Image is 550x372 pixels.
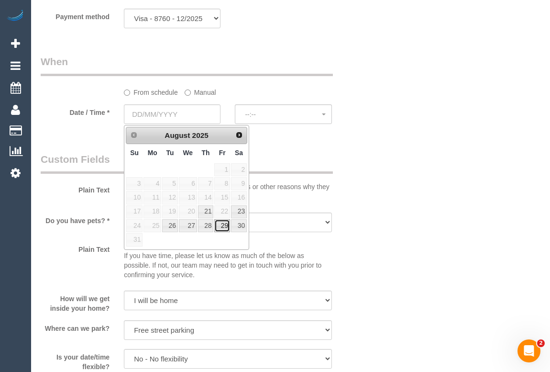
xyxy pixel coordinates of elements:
[179,177,197,190] span: 6
[126,177,143,190] span: 3
[245,111,321,118] span: --:--
[33,291,117,313] label: How will we get inside your home?
[231,177,247,190] span: 9
[162,191,177,204] span: 12
[126,205,143,218] span: 17
[124,84,178,97] label: From schedule
[126,233,143,246] span: 31
[183,149,193,157] span: Wednesday
[143,219,161,232] span: 25
[214,191,230,204] span: 15
[41,55,333,76] legend: When
[185,84,216,97] label: Manual
[235,149,243,157] span: Saturday
[214,163,230,176] span: 1
[162,205,177,218] span: 19
[33,182,117,195] label: Plain Text
[231,163,247,176] span: 2
[179,205,197,218] span: 20
[198,219,214,232] a: 28
[124,104,220,124] input: DD/MM/YYYY
[162,219,177,232] a: 26
[130,131,138,139] span: Prev
[214,177,230,190] span: 8
[231,191,247,204] span: 16
[166,149,174,157] span: Tuesday
[6,10,25,23] img: Automaid Logo
[143,191,161,204] span: 11
[517,339,540,362] iframe: Intercom live chat
[124,90,130,96] input: From schedule
[231,219,247,232] a: 30
[179,191,197,204] span: 13
[130,149,139,157] span: Sunday
[192,131,209,139] span: 2025
[235,104,331,124] button: --:--
[127,128,141,142] a: Prev
[148,149,157,157] span: Monday
[124,241,331,280] p: If you have time, please let us know as much of the below as possible. If not, our team may need ...
[198,177,214,190] span: 7
[214,205,230,218] span: 22
[185,90,191,96] input: Manual
[214,219,230,232] a: 29
[232,128,246,142] a: Next
[198,205,214,218] a: 21
[33,241,117,254] label: Plain Text
[219,149,226,157] span: Friday
[235,131,243,139] span: Next
[33,349,117,372] label: Is your date/time flexible?
[33,104,117,117] label: Date / Time *
[143,177,161,190] span: 4
[33,320,117,333] label: Where can we park?
[41,152,333,174] legend: Custom Fields
[202,149,210,157] span: Thursday
[143,205,161,218] span: 18
[33,9,117,22] label: Payment method
[126,219,143,232] span: 24
[165,131,190,139] span: August
[537,339,545,347] span: 2
[179,219,197,232] a: 27
[126,191,143,204] span: 10
[231,205,247,218] a: 23
[33,213,117,225] label: Do you have pets? *
[198,191,214,204] span: 14
[162,177,177,190] span: 5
